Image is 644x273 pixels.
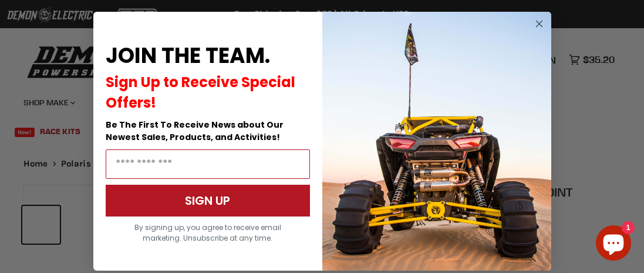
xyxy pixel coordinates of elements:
[106,149,310,179] input: Email Address
[134,222,281,243] span: By signing up, you agree to receive email marketing. Unsubscribe at any time.
[592,225,635,264] inbox-online-store-chat: Shopify online store chat
[106,185,310,217] button: SIGN UP
[106,119,284,143] span: Be The First To Receive News about Our Newest Sales, Products, and Activities!
[106,72,295,112] span: Sign Up to Receive Special Offers!
[532,16,547,31] button: Close dialog
[322,12,551,271] img: a9095488-b6e7-41ba-879d-588abfab540b.jpeg
[106,41,270,71] span: JOIN THE TEAM.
